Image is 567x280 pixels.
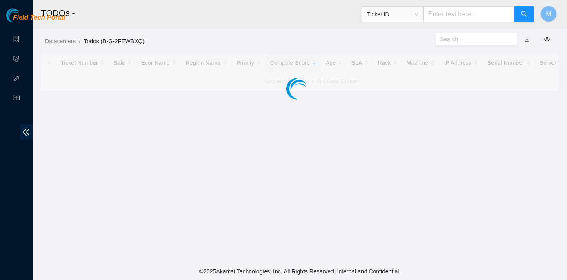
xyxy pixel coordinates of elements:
[540,6,557,22] button: M
[13,14,65,22] span: Field Tech Portal
[546,9,551,19] span: M
[13,91,20,107] span: read
[514,6,534,22] button: search
[367,8,418,20] span: Ticket ID
[79,38,80,44] span: /
[20,124,33,140] span: double-left
[440,35,506,44] input: Search
[6,8,41,22] img: Akamai Technologies
[518,33,536,46] button: download
[423,6,515,22] input: Enter text here...
[6,15,65,25] a: Akamai TechnologiesField Tech Portal
[45,38,76,44] a: Datacenters
[544,36,550,42] span: eye
[84,38,145,44] a: Todos (B-G-2FEWBXQ)
[521,11,527,18] span: search
[33,263,567,280] footer: © 2025 Akamai Technologies, Inc. All Rights Reserved. Internal and Confidential.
